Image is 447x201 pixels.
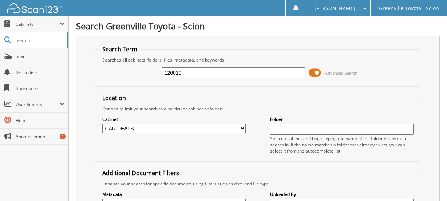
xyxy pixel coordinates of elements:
span: Greenville Toyota - Scion [379,6,439,11]
span: Advanced Search [325,70,357,76]
span: Bookmarks [16,85,65,91]
span: Search [16,37,64,43]
div: Optionally limit your search to a particular cabinet or folder [99,106,417,112]
h1: Search Greenville Toyota - Scion [76,20,440,32]
legend: Search Term [99,45,141,53]
label: Metadata [102,191,246,197]
legend: Location [99,94,130,102]
legend: Additional Document Filters [99,169,183,177]
label: Cabinet [102,116,246,122]
label: Uploaded By [270,191,414,197]
span: Help [16,117,65,123]
span: [PERSON_NAME] [315,6,355,11]
div: Select a cabinet and begin typing the name of the folder you want to search in. If the name match... [270,135,414,154]
span: Scan [16,53,65,59]
div: 2 [60,134,66,139]
label: Folder [270,116,414,122]
span: User Reports [16,101,60,107]
img: scan123-logo-white.svg [7,3,62,13]
span: Reminders [16,69,65,75]
div: Enhance your search for specific documents using filters such as date and file type. [99,181,417,187]
span: Cabinets [16,21,60,27]
div: Searches all cabinets, folders, files, metadata, and keywords [99,57,417,63]
span: Announcements [16,133,65,139]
